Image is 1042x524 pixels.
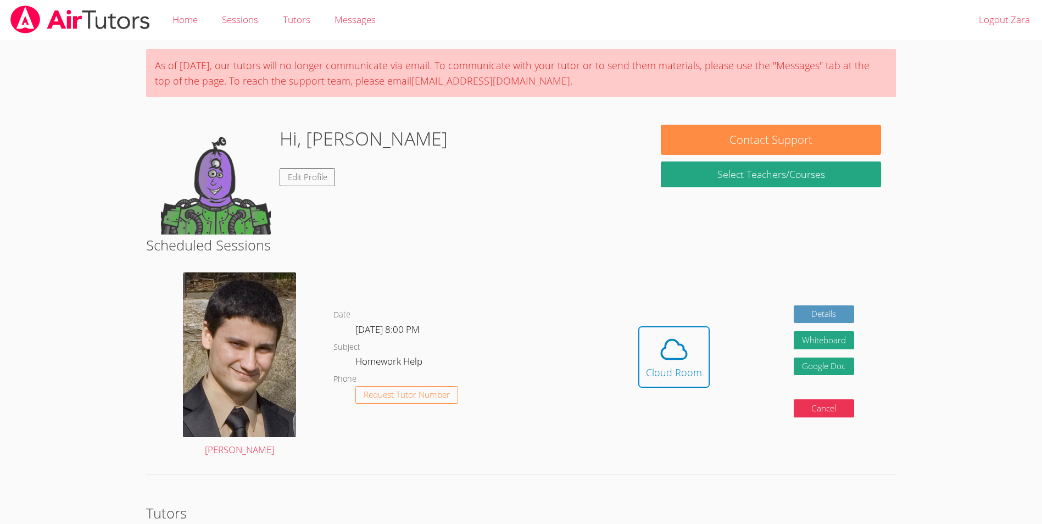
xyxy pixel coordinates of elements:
h2: Scheduled Sessions [146,235,896,255]
div: As of [DATE], our tutors will no longer communicate via email. To communicate with your tutor or ... [146,49,896,97]
button: Whiteboard [794,331,854,349]
a: Google Doc [794,358,854,376]
span: Messages [335,13,376,26]
dt: Subject [333,341,360,354]
h1: Hi, [PERSON_NAME] [280,125,448,153]
span: [DATE] 8:00 PM [355,323,420,336]
button: Contact Support [661,125,881,155]
a: [PERSON_NAME] [183,272,296,458]
div: Cloud Room [646,365,702,380]
a: Details [794,305,854,324]
dd: Homework Help [355,354,425,372]
dt: Phone [333,372,356,386]
dt: Date [333,308,350,322]
img: david.jpg [183,272,296,437]
h2: Tutors [146,503,896,523]
img: airtutors_banner-c4298cdbf04f3fff15de1276eac7730deb9818008684d7c2e4769d2f7ddbe033.png [9,5,151,34]
img: default.png [161,125,271,235]
button: Request Tutor Number [355,386,458,404]
a: Edit Profile [280,168,336,186]
button: Cloud Room [638,326,710,388]
button: Cancel [794,399,854,417]
a: Select Teachers/Courses [661,161,881,187]
span: Request Tutor Number [364,391,450,399]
